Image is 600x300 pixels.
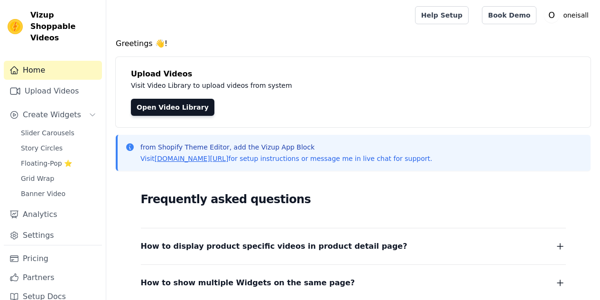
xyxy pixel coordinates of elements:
text: O [549,10,555,20]
a: Pricing [4,249,102,268]
a: Help Setup [415,6,469,24]
a: Home [4,61,102,80]
button: How to display product specific videos in product detail page? [141,240,566,253]
a: Slider Carousels [15,126,102,140]
p: Visit for setup instructions or message me in live chat for support. [140,154,432,163]
span: Create Widgets [23,109,81,121]
p: oneisall [559,7,592,24]
a: Book Demo [482,6,536,24]
p: Visit Video Library to upload videos from system [131,80,556,91]
button: Create Widgets [4,105,102,124]
a: Upload Videos [4,82,102,101]
a: Open Video Library [131,99,214,116]
button: How to show multiple Widgets on the same page? [141,276,566,290]
span: Floating-Pop ⭐ [21,159,72,168]
a: Partners [4,268,102,287]
span: Grid Wrap [21,174,54,183]
a: Floating-Pop ⭐ [15,157,102,170]
span: Story Circles [21,143,63,153]
a: Grid Wrap [15,172,102,185]
a: Settings [4,226,102,245]
h4: Greetings 👋! [116,38,591,49]
img: Vizup [8,19,23,34]
a: [DOMAIN_NAME][URL] [155,155,229,162]
p: from Shopify Theme Editor, add the Vizup App Block [140,142,432,152]
button: O oneisall [544,7,592,24]
span: Vizup Shoppable Videos [30,9,98,44]
span: Banner Video [21,189,65,198]
h2: Frequently asked questions [141,190,566,209]
span: How to show multiple Widgets on the same page? [141,276,355,290]
h4: Upload Videos [131,68,575,80]
span: How to display product specific videos in product detail page? [141,240,407,253]
a: Analytics [4,205,102,224]
a: Story Circles [15,141,102,155]
span: Slider Carousels [21,128,74,138]
a: Banner Video [15,187,102,200]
